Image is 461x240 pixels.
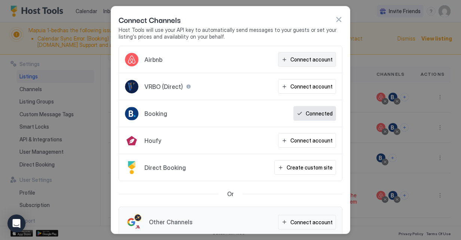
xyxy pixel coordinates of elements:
[278,79,336,94] button: Connect account
[278,133,336,148] button: Connect account
[227,190,234,198] span: Or
[290,82,333,90] div: Connect account
[290,218,333,226] div: Connect account
[7,214,25,232] div: Open Intercom Messenger
[144,137,161,144] span: Houfy
[293,106,336,121] button: Connected
[144,164,186,171] span: Direct Booking
[144,110,167,117] span: Booking
[287,163,333,171] div: Create custom site
[290,136,333,144] div: Connect account
[274,160,336,175] button: Create custom site
[278,52,336,67] button: Connect account
[144,83,183,90] span: VRBO (Direct)
[119,14,181,25] span: Connect Channels
[290,55,333,63] div: Connect account
[149,218,192,226] span: Other Channels
[144,56,162,63] span: Airbnb
[306,109,333,117] div: Connected
[278,215,336,229] button: Connect account
[119,27,342,40] span: Host Tools will use your API key to automatically send messages to your guests or set your listin...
